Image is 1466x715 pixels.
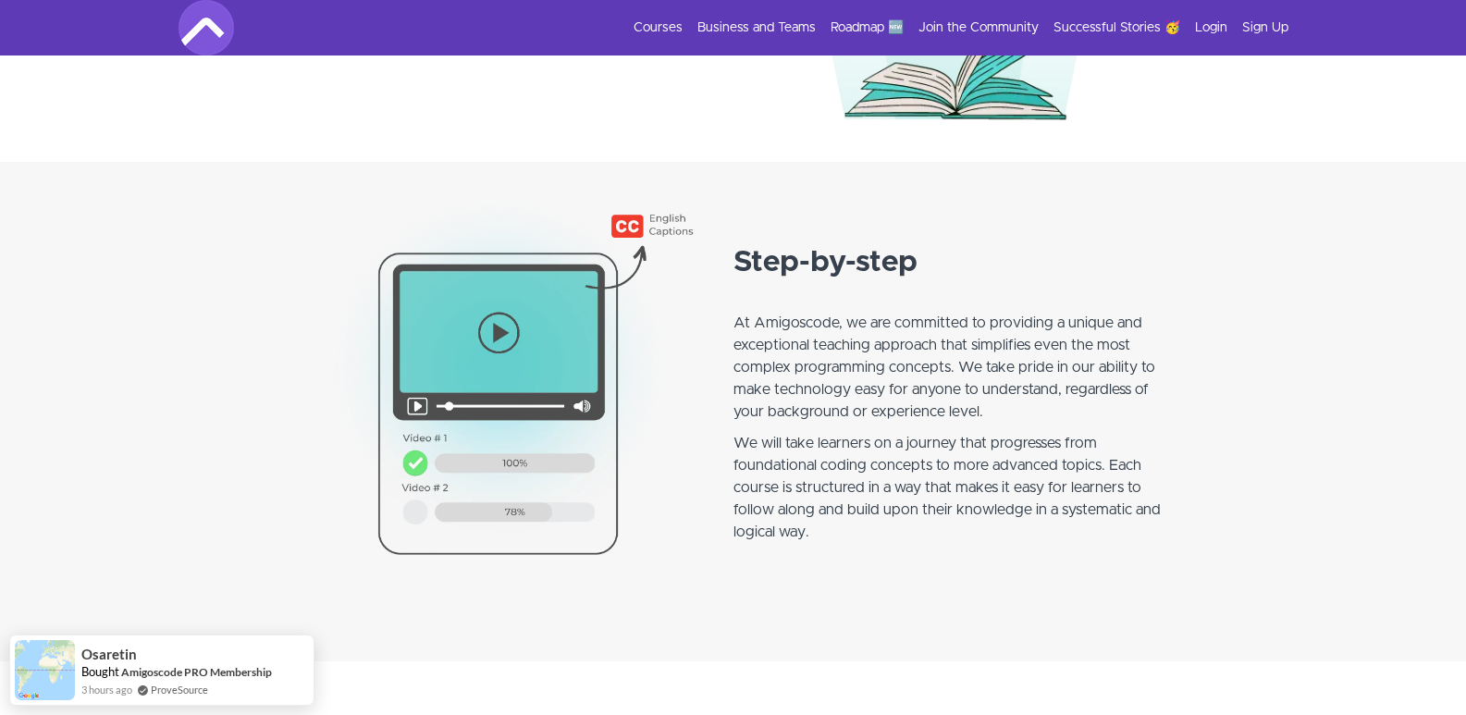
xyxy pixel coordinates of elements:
a: Join the Community [918,18,1039,37]
a: Courses [634,18,683,37]
a: Sign Up [1242,18,1288,37]
a: Login [1195,18,1227,37]
strong: Step-by-step [733,248,918,277]
p: We will take learners on a journey that progresses from foundational coding concepts to more adva... [733,432,1177,565]
p: At Amigoscode, we are committed to providing a unique and exceptional teaching approach that simp... [733,290,1177,423]
span: osaretin [81,647,137,662]
img: Step by Step Tutorials [290,180,733,624]
span: Bought [81,664,119,679]
a: Business and Teams [697,18,816,37]
a: Amigoscode PRO Membership [121,664,272,680]
a: ProveSource [151,682,208,697]
a: Successful Stories 🥳 [1053,18,1180,37]
img: provesource social proof notification image [15,640,75,700]
span: 3 hours ago [81,682,132,697]
a: Roadmap 🆕 [831,18,904,37]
